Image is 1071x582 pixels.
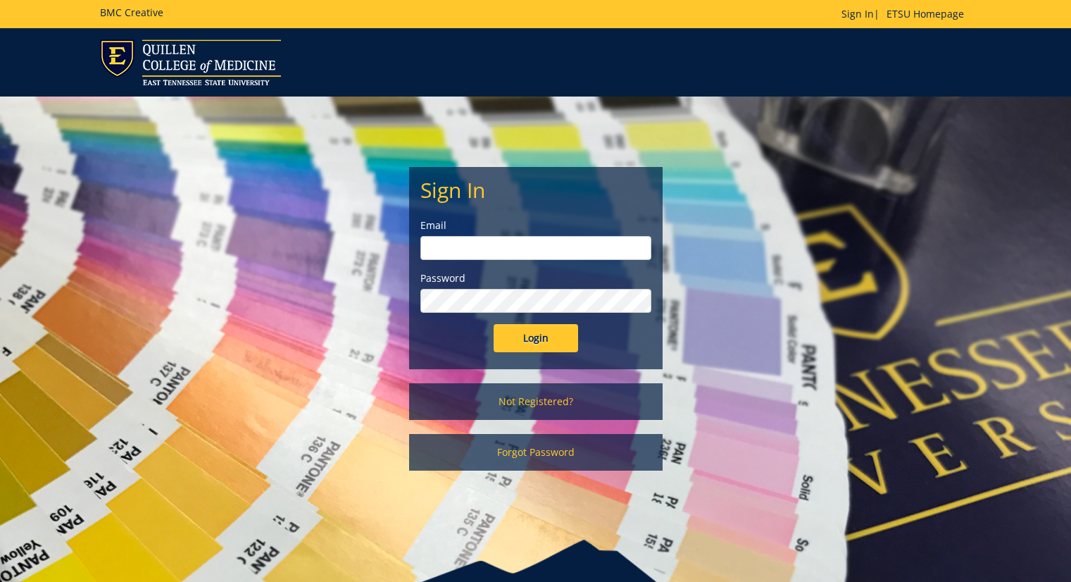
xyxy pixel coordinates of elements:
[494,324,578,352] input: Login
[879,7,971,20] a: ETSU Homepage
[409,434,663,471] a: Forgot Password
[420,271,651,285] label: Password
[420,218,651,233] label: Email
[841,7,874,20] a: Sign In
[409,383,663,420] a: Not Registered?
[100,7,163,18] h5: BMC Creative
[100,39,281,85] img: ETSU logo
[420,178,651,202] h2: Sign In
[841,7,971,21] p: |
